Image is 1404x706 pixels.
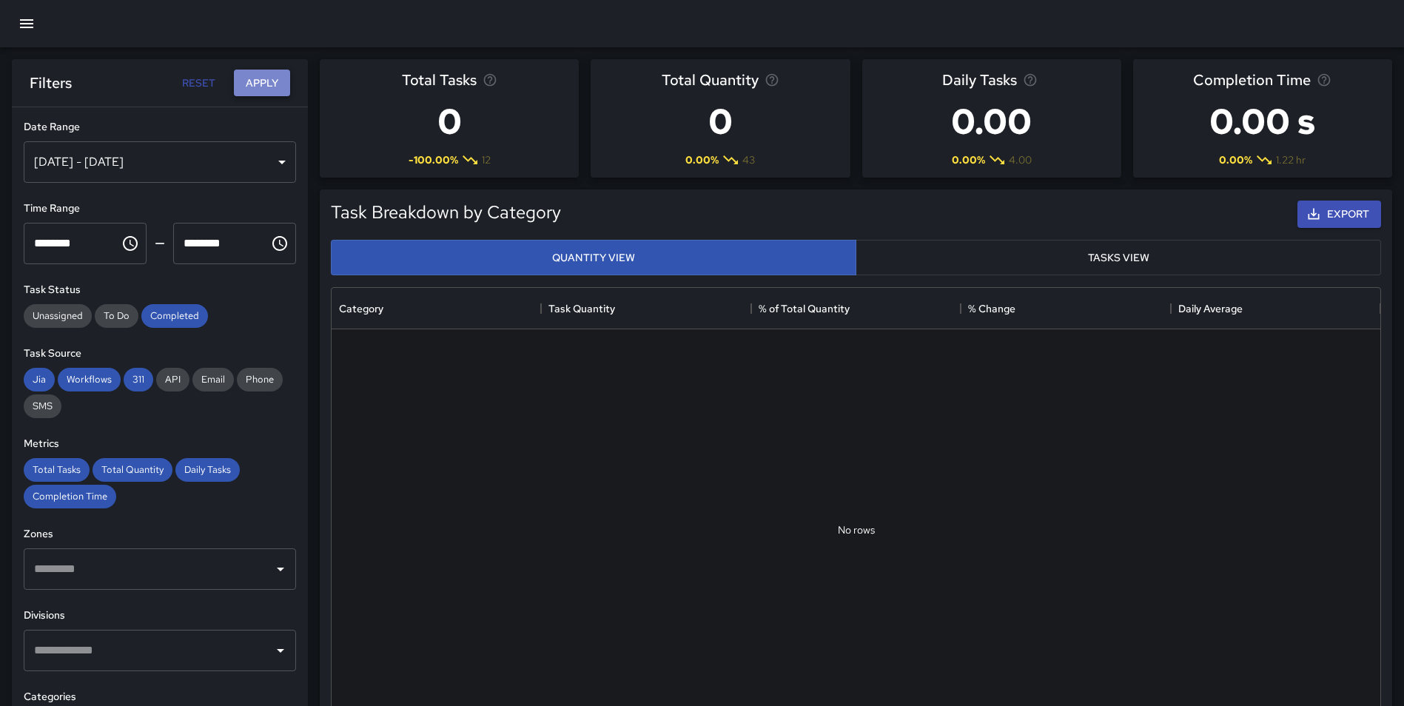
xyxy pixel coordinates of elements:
div: Completed [141,304,208,328]
h6: Filters [30,71,72,95]
div: Workflows [58,368,121,391]
span: Completion Time [24,490,116,502]
span: To Do [95,309,138,322]
button: Choose time, selected time is 11:59 PM [265,229,295,258]
span: 0.00 % [685,152,719,167]
svg: Total number of tasks in the selected period, compared to the previous period. [483,73,497,87]
h3: 0.00 s [1193,92,1331,151]
span: Workflows [58,373,121,386]
h6: Task Status [24,282,296,298]
button: Export [1297,201,1381,228]
div: % of Total Quantity [759,288,850,329]
svg: Average time taken to complete tasks in the selected period, compared to the previous period. [1317,73,1331,87]
div: Total Tasks [24,458,90,482]
button: Open [270,559,291,579]
div: 311 [124,368,153,391]
span: 0.00 % [1219,152,1252,167]
span: Total Quantity [93,463,172,476]
button: Quantity View [331,240,856,276]
span: Daily Tasks [175,463,240,476]
div: [DATE] - [DATE] [24,141,296,183]
div: Daily Average [1178,288,1243,329]
div: Daily Tasks [175,458,240,482]
button: Tasks View [856,240,1381,276]
span: Completed [141,309,208,322]
span: API [156,373,189,386]
span: 4.00 [1009,152,1032,167]
span: Total Quantity [662,68,759,92]
div: Completion Time [24,485,116,508]
span: Unassigned [24,309,92,322]
span: 43 [742,152,755,167]
div: Category [339,288,383,329]
div: Email [192,368,234,391]
span: 12 [482,152,491,167]
div: Jia [24,368,55,391]
div: API [156,368,189,391]
h6: Zones [24,526,296,542]
h5: Task Breakdown by Category [331,201,561,224]
div: To Do [95,304,138,328]
div: Category [332,288,541,329]
svg: Average number of tasks per day in the selected period, compared to the previous period. [1023,73,1038,87]
h6: Divisions [24,608,296,624]
h6: Date Range [24,119,296,135]
div: SMS [24,394,61,418]
span: -100.00 % [409,152,458,167]
button: Choose time, selected time is 12:00 AM [115,229,145,258]
span: Total Tasks [402,68,477,92]
div: % Change [961,288,1170,329]
div: Task Quantity [541,288,750,329]
h6: Categories [24,689,296,705]
h6: Task Source [24,346,296,362]
h6: Time Range [24,201,296,217]
div: % of Total Quantity [751,288,961,329]
span: Email [192,373,234,386]
span: 311 [124,373,153,386]
button: Reset [175,70,222,97]
h3: 0 [402,92,497,151]
span: Phone [237,373,283,386]
div: % Change [968,288,1015,329]
h3: 0 [662,92,779,151]
div: Unassigned [24,304,92,328]
h3: 0.00 [942,92,1041,151]
span: 1.22 hr [1276,152,1306,167]
span: Completion Time [1193,68,1311,92]
span: SMS [24,400,61,412]
span: Jia [24,373,55,386]
h6: Metrics [24,436,296,452]
div: Daily Average [1171,288,1380,329]
button: Open [270,640,291,661]
span: 0.00 % [952,152,985,167]
span: Total Tasks [24,463,90,476]
button: Apply [234,70,290,97]
svg: Total task quantity in the selected period, compared to the previous period. [765,73,779,87]
div: Total Quantity [93,458,172,482]
div: Phone [237,368,283,391]
div: Task Quantity [548,288,615,329]
span: Daily Tasks [942,68,1017,92]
